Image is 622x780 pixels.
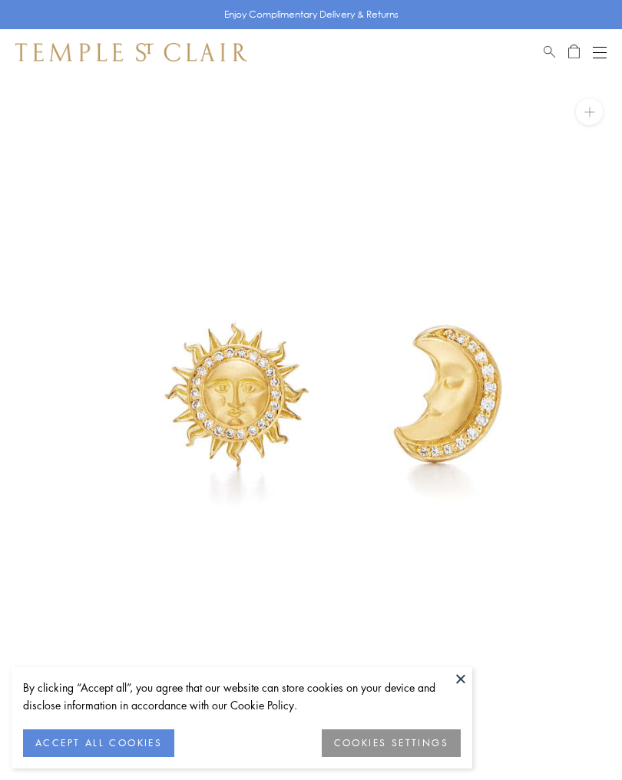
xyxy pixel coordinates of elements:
img: 18K Sole Luna Post Earrings [23,75,622,674]
a: Search [544,43,555,61]
button: Open navigation [593,43,607,61]
iframe: Gorgias live chat messenger [545,708,607,765]
img: Temple St. Clair [15,43,247,61]
button: COOKIES SETTINGS [322,729,461,757]
button: ACCEPT ALL COOKIES [23,729,174,757]
div: By clicking “Accept all”, you agree that our website can store cookies on your device and disclos... [23,679,461,714]
a: Open Shopping Bag [568,43,580,61]
p: Enjoy Complimentary Delivery & Returns [224,7,399,22]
